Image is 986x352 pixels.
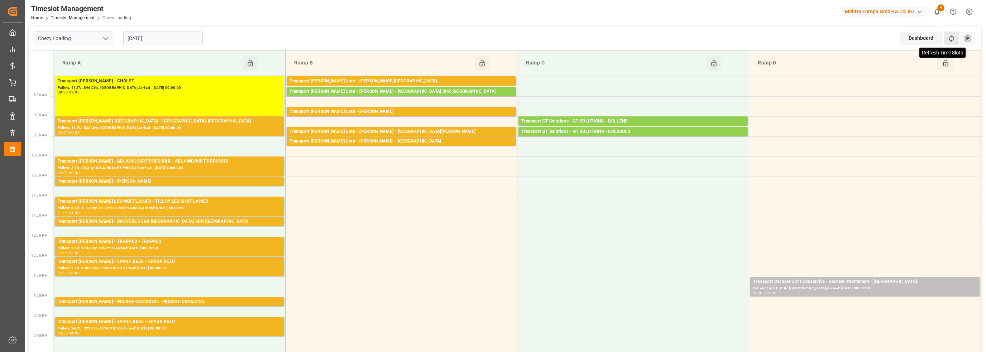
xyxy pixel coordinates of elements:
div: Pallets: 11,TU: 532,City: [GEOGRAPHIC_DATA],Arrival: [DATE] 00:00:00 [58,125,281,131]
div: 08:00 [58,91,68,94]
div: Transport [PERSON_NAME] - CHOLET [58,78,281,85]
span: 10:30 AM [31,173,48,177]
div: Transport [PERSON_NAME] Lots - [PERSON_NAME][GEOGRAPHIC_DATA] [289,78,513,85]
div: 09:00 [58,131,68,134]
div: 11:00 [58,211,68,214]
div: Pallets: 2,TU: ,City: MOISSY-CRAMOYEL,Arrival: [DATE] 00:00:00 [58,305,281,312]
span: 12:00 PM [31,233,48,237]
div: 09:00 [69,91,80,94]
div: - [68,251,69,255]
div: Transport [PERSON_NAME] - ABLAINCOURT PRESSOIR - ABLAINCOURT PRESSOIR [58,158,281,165]
div: 12:30 [58,271,68,275]
div: Pallets: ,TU: 116,City: [GEOGRAPHIC_DATA],Arrival: [DATE] 00:00:00 [58,225,281,231]
div: Pallets: 1,TU: 9,City: [GEOGRAPHIC_DATA],Arrival: [DATE] 00:00:00 [58,185,281,191]
div: - [68,211,69,214]
button: Help Center [945,4,961,20]
div: Ramp D [755,56,938,70]
button: show 4 new notifications [929,4,945,20]
div: Pallets: 2,TU: ,City: BOLLENE,Arrival: [DATE] 00:00:00 [521,125,745,131]
div: Melitta Europa GmbH & Co. KG [842,6,926,17]
div: 12:00 [58,251,68,255]
div: Transport Dachser Cof Foodservice - dachser affretement - [GEOGRAPHIC_DATA] [753,278,977,285]
input: DD-MM-YYYY [123,32,203,45]
div: 10:30 [69,171,80,174]
div: Pallets: 24,TU: 321,City: EPAUX BEZU,Arrival: [DATE] 00:00:00 [58,326,281,332]
div: Ramp C [523,56,707,70]
div: Transport [PERSON_NAME] Lots - [PERSON_NAME] - [GEOGRAPHIC_DATA][PERSON_NAME] [289,128,513,135]
div: Transport [PERSON_NAME] - TRAPPES - TRAPPES [58,238,281,245]
div: 11:30 [69,211,80,214]
div: Transport [PERSON_NAME] Lots - [PERSON_NAME] - [GEOGRAPHIC_DATA] [289,138,513,145]
div: 14:30 [69,332,80,335]
div: Transport [PERSON_NAME] - EPAUX BEZU - EPAUX BEZU [58,318,281,326]
a: Timeslot Management [51,15,95,20]
button: open menu [100,33,111,44]
span: 10:00 AM [31,153,48,157]
div: Ramp A [59,56,243,70]
input: Type to search/select [34,32,113,45]
span: 1:30 PM [34,294,48,298]
span: 12:30 PM [31,254,48,257]
div: Pallets: 3,TU: 30,City: ABLAINCOURT PRESSOIR,Arrival: [DATE] 00:00:00 [58,165,281,171]
span: 9:30 AM [34,133,48,137]
div: Pallets: 14,TU: ,City: [GEOGRAPHIC_DATA],Arrival: [DATE] 00:00:00 [753,285,977,291]
span: 4 [937,4,944,11]
span: 1:00 PM [34,274,48,278]
div: Transport [PERSON_NAME] - EPAUX BEZU - EPAUX BEZU [58,258,281,265]
span: 9:00 AM [34,113,48,117]
div: Pallets: 1,TU: 84,City: BRESSOLS,Arrival: [DATE] 00:00:00 [521,135,745,141]
div: Pallets: 8,TU: 411,City: TILLOY LES MOFFLAINES,Arrival: [DATE] 00:00:00 [58,205,281,211]
div: Timeslot Management [31,3,131,14]
a: Home [31,15,43,20]
div: Pallets: 2,TU: 1383,City: EPAUX BEZU,Arrival: [DATE] 00:00:00 [58,265,281,271]
div: Pallets: ,TU: 120,City: [GEOGRAPHIC_DATA][PERSON_NAME],Arrival: [DATE] 00:00:00 [289,135,513,141]
div: - [68,131,69,134]
div: Pallets: ,TU: 574,City: [GEOGRAPHIC_DATA],Arrival: [DATE] 00:00:00 [289,145,513,151]
div: Transport [PERSON_NAME] - MOISSY-CRAMOYEL - MOISSY-CRAMOYEL [58,298,281,305]
div: Ramp B [291,56,475,70]
div: 13:30 [765,291,775,295]
div: Pallets: ,TU: 56,City: [GEOGRAPHIC_DATA],Arrival: [DATE] 00:00:00 [289,85,513,91]
div: - [68,171,69,174]
span: 11:30 AM [31,213,48,217]
div: 14:00 [58,332,68,335]
div: Transport GT Solutions - GT SOLUTIONS - BRESSOLS [521,128,745,135]
div: 10:00 [58,171,68,174]
div: Transport [PERSON_NAME] Lots - [PERSON_NAME] [289,108,513,115]
div: 13:00 [69,271,80,275]
div: 12:30 [69,251,80,255]
div: Dashboard [900,32,943,45]
div: - [764,291,765,295]
span: 11:00 AM [31,193,48,197]
div: Pallets: 41,TU: 846,City: [GEOGRAPHIC_DATA],Arrival: [DATE] 00:00:00 [58,85,281,91]
div: Pallets: 18,TU: 772,City: CARQUEFOU,Arrival: [DATE] 00:00:00 [289,115,513,121]
div: - [68,91,69,94]
div: Pallets: 3,TU: 123,City: TRAPPES,Arrival: [DATE] 00:00:00 [58,245,281,251]
div: Transport [PERSON_NAME] - [PERSON_NAME] [58,178,281,185]
div: Transport GT Solutions - GT SOLUTIONS - BOLLENE [521,118,745,125]
button: Melitta Europa GmbH & Co. KG [842,5,929,18]
div: Transport [PERSON_NAME] - BRUYERES SUR [GEOGRAPHIC_DATA] SUR [GEOGRAPHIC_DATA] [58,218,281,225]
div: Transport [PERSON_NAME] LES MOFFLAINES - TILLOY LES MOFFLAINES [58,198,281,205]
span: 8:30 AM [34,93,48,97]
div: Transport [PERSON_NAME] Lots - [PERSON_NAME] - [GEOGRAPHIC_DATA] SUR [GEOGRAPHIC_DATA] [289,88,513,95]
div: 13:00 [753,291,764,295]
div: 09:30 [69,131,80,134]
span: 2:00 PM [34,314,48,318]
div: Pallets: 1,TU: 5,City: [GEOGRAPHIC_DATA],Arrival: [DATE] 00:00:00 [289,95,513,101]
div: Transport [PERSON_NAME]-[GEOGRAPHIC_DATA] - [GEOGRAPHIC_DATA]-[GEOGRAPHIC_DATA] [58,118,281,125]
div: - [68,271,69,275]
div: - [68,332,69,335]
span: 2:30 PM [34,334,48,338]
